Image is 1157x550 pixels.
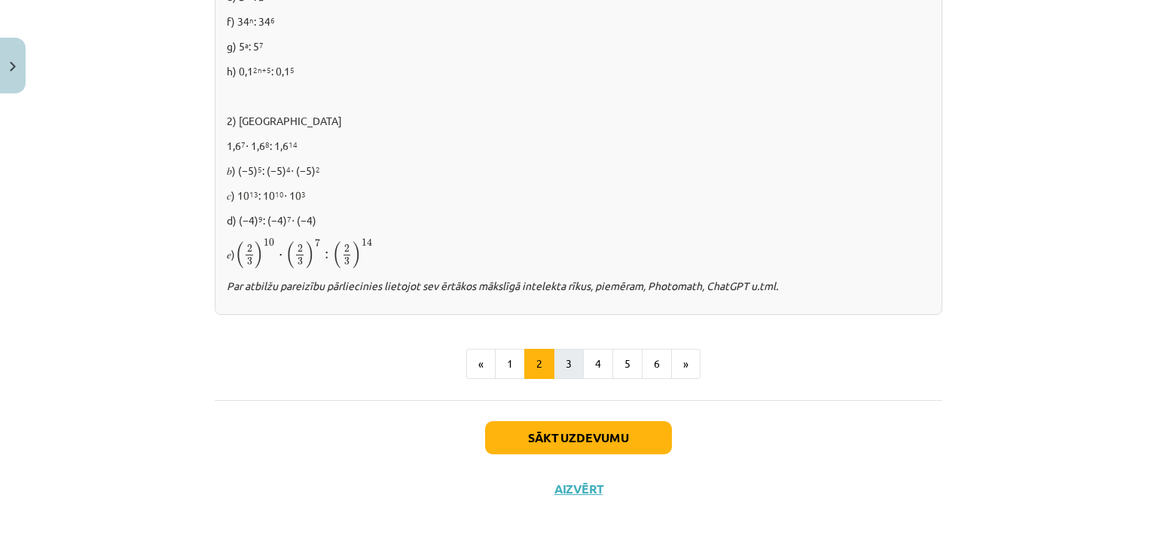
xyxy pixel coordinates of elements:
button: Sākt uzdevumu [485,421,672,454]
sup: a [245,39,249,50]
span: 2 [247,245,252,252]
span: 3 [298,258,303,265]
sup: 14 [288,139,298,150]
span: ) [255,241,264,268]
sup: 7 [259,39,264,50]
span: 3 [247,258,252,265]
p: f) 34 : 34 [227,14,930,29]
span: 3 [344,258,350,265]
sup: 2n+5 [253,64,271,75]
span: : [325,252,328,259]
sup: 4 [286,163,291,175]
span: 14 [362,238,372,246]
img: icon-close-lesson-0947bae3869378f0d4975bcd49f059093ad1ed9edebbc8119c70593378902aed.svg [10,62,16,72]
sup: 8 [265,139,270,150]
span: ) [353,241,362,268]
p: h) 0,1 : 0,1 [227,63,930,79]
button: 1 [495,349,525,379]
button: 2 [524,349,554,379]
p: 1,6 ⋅ 1,6 : 1,6 [227,138,930,154]
p: d) (−4) : (−4) ⋅ (−4) [227,212,930,228]
i: Par atbilžu pareizību pārliecinies lietojot sev ērtākos mākslīgā intelekta rīkus, piemēram, Photo... [227,279,778,292]
span: 2 [344,245,350,252]
p: g) 5 : 5 [227,38,930,54]
sup: 10 [275,188,284,200]
sup: 3 [301,188,306,200]
span: ⋅ [279,254,282,258]
button: 6 [642,349,672,379]
span: ( [235,241,244,268]
sup: 9 [258,213,263,225]
span: ( [285,241,295,268]
sup: n [249,14,254,26]
p: 2) [GEOGRAPHIC_DATA] [227,113,930,129]
button: « [466,349,496,379]
sup: 7 [241,139,246,150]
span: ( [332,241,341,268]
button: 5 [612,349,643,379]
button: » [671,349,701,379]
sup: 5 [258,163,262,175]
span: ) [306,241,315,268]
span: 2 [298,245,303,252]
nav: Page navigation example [215,349,942,379]
p: 𝑏) (−5) : (−5) ⋅ (−5) [227,163,930,179]
sup: 13 [249,188,258,200]
sup: 6 [270,14,275,26]
sup: 2 [316,163,320,175]
span: 10 [264,239,274,246]
sup: 7 [287,213,292,225]
sup: 5 [290,64,295,75]
p: 𝑒) [227,237,930,269]
button: 4 [583,349,613,379]
button: Aizvērt [550,481,607,497]
span: 7 [315,238,320,246]
button: 3 [554,349,584,379]
p: 𝑐) 10 : 10 ⋅ 10 [227,188,930,203]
